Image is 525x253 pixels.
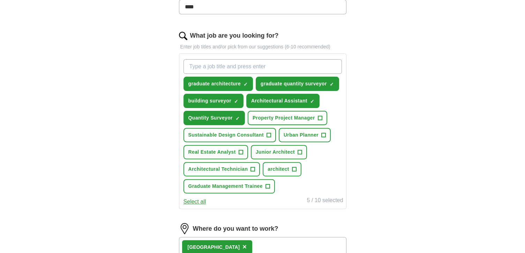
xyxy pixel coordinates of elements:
[188,131,264,139] span: Sustainable Design Consultant
[183,94,243,108] button: building surveyor✓
[188,80,241,87] span: graduate architecture
[310,99,314,104] span: ✓
[188,244,240,251] div: [GEOGRAPHIC_DATA]
[188,148,236,156] span: Real Estate Analyst
[183,198,206,206] button: Select all
[256,77,339,91] button: graduate quantity surveyor✓
[307,196,343,206] div: 5 / 10 selected
[234,99,238,104] span: ✓
[183,77,253,91] button: graduate architecture✓
[246,94,320,108] button: Architectural Assistant✓
[235,116,240,121] span: ✓
[179,223,190,234] img: location.png
[242,243,247,251] span: ×
[193,224,278,233] label: Where do you want to work?
[248,111,327,125] button: Property Project Manager
[183,111,245,125] button: Quantity Surveyor✓
[256,148,295,156] span: Junior Architect
[188,97,231,105] span: building surveyor
[190,31,279,40] label: What job are you looking for?
[188,166,248,173] span: Architectural Technician
[251,145,307,159] button: Junior Architect
[179,43,346,51] p: Enter job titles and/or pick from our suggestions (6-10 recommended)
[188,183,263,190] span: Graduate Management Trainee
[263,162,301,176] button: architect
[284,131,318,139] span: Urban Planner
[183,59,342,74] input: Type a job title and press enter
[242,242,247,252] button: ×
[253,114,315,122] span: Property Project Manager
[183,145,248,159] button: Real Estate Analyst
[251,97,307,105] span: Architectural Assistant
[330,82,334,87] span: ✓
[183,179,275,193] button: Graduate Management Trainee
[183,162,260,176] button: Architectural Technician
[188,114,233,122] span: Quantity Surveyor
[268,166,289,173] span: architect
[261,80,327,87] span: graduate quantity surveyor
[183,128,276,142] button: Sustainable Design Consultant
[179,32,187,40] img: search.png
[243,82,248,87] span: ✓
[279,128,331,142] button: Urban Planner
